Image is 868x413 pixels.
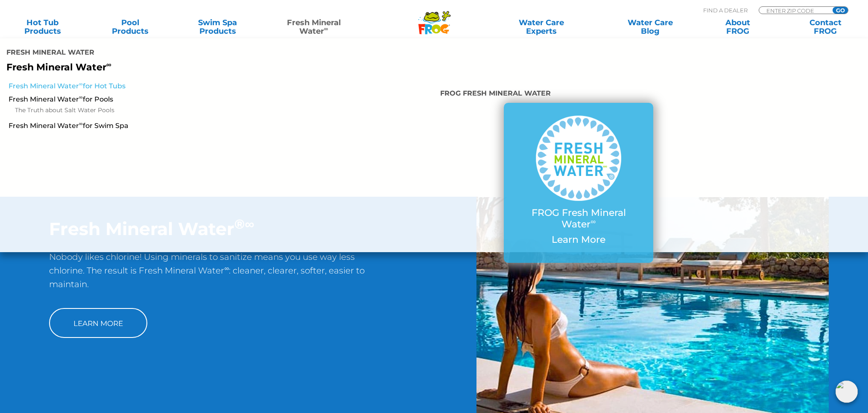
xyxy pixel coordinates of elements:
p: FROG Fresh Mineral Water [521,207,636,230]
a: Water CareExperts [486,18,597,35]
a: Fresh Mineral Water∞for Hot Tubs [9,81,289,91]
sup: ∞ [79,81,83,87]
p: Find A Dealer [703,6,748,14]
a: Fresh Mineral Water∞for Pools [9,95,289,104]
p: Nobody likes chlorine! Using minerals to sanitize means you use way less chlorine. The result is ... [49,250,381,300]
a: AboutFROG [704,18,772,35]
a: Swim SpaProducts [184,18,251,35]
sup: ∞ [590,217,596,226]
input: GO [833,7,848,14]
a: Fresh MineralWater∞ [271,18,356,35]
p: Fresh Mineral Water [6,62,355,73]
a: Learn More [49,308,147,338]
a: Water CareBlog [617,18,684,35]
a: The Truth about Salt Water Pools [15,105,289,116]
a: FROG Fresh Mineral Water∞ Learn More [521,116,636,250]
a: Fresh Mineral Water∞for Swim Spa [9,121,289,131]
input: Zip Code Form [766,7,823,14]
sup: ∞ [79,120,83,127]
sup: ∞ [79,94,83,100]
h4: Fresh Mineral Water [6,45,355,62]
sup: ∞ [106,60,111,69]
p: Learn More [521,234,636,245]
sup: ∞ [324,25,328,32]
img: openIcon [836,381,858,403]
a: PoolProducts [96,18,164,35]
a: ContactFROG [791,18,859,35]
a: Hot TubProducts [9,18,76,35]
h4: FROG Fresh Mineral Water [440,86,717,103]
sup: ∞ [224,264,229,272]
